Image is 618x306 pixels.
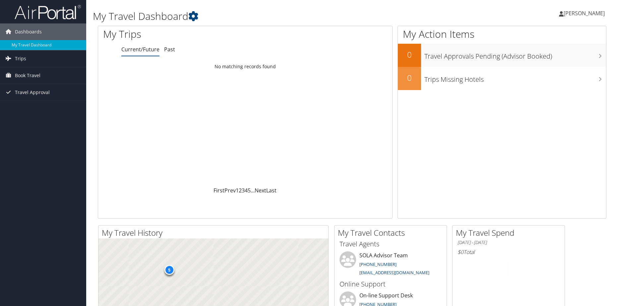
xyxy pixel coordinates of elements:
a: Prev [224,187,236,194]
a: [EMAIL_ADDRESS][DOMAIN_NAME] [359,270,429,276]
a: 1 [236,187,239,194]
h1: My Travel Dashboard [93,9,439,23]
a: Past [164,46,175,53]
h6: Total [458,248,560,256]
h1: My Action Items [398,27,606,41]
h6: [DATE] - [DATE] [458,239,560,246]
h2: My Travel Contacts [338,227,447,238]
img: airportal-logo.png [15,4,81,20]
a: 2 [239,187,242,194]
a: 4 [245,187,248,194]
div: 5 [164,265,174,275]
a: [PHONE_NUMBER] [359,261,397,267]
span: [PERSON_NAME] [564,10,605,17]
h3: Travel Approvals Pending (Advisor Booked) [424,48,606,61]
a: 3 [242,187,245,194]
h1: My Trips [103,27,265,41]
h2: 0 [398,49,421,60]
a: 5 [248,187,251,194]
a: First [214,187,224,194]
a: [PERSON_NAME] [559,3,611,23]
h3: Travel Agents [340,239,442,249]
span: $0 [458,248,463,256]
a: Next [255,187,266,194]
a: Current/Future [121,46,159,53]
h2: 0 [398,72,421,83]
span: Book Travel [15,67,40,84]
a: 0Trips Missing Hotels [398,67,606,90]
span: … [251,187,255,194]
td: No matching records found [98,61,392,73]
span: Travel Approval [15,84,50,101]
a: Last [266,187,277,194]
h3: Trips Missing Hotels [424,72,606,84]
span: Trips [15,50,26,67]
h2: My Travel History [102,227,328,238]
h3: Online Support [340,280,442,289]
li: SOLA Advisor Team [336,251,445,279]
h2: My Travel Spend [456,227,565,238]
a: 0Travel Approvals Pending (Advisor Booked) [398,44,606,67]
span: Dashboards [15,24,42,40]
